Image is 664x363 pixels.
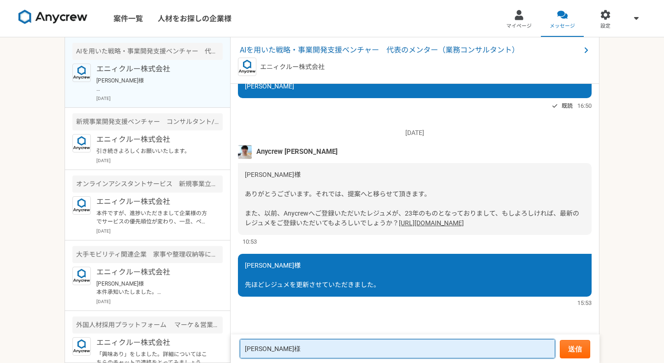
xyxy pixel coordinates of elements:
p: エニィクルー株式会社 [96,64,210,75]
button: 送信 [560,340,590,358]
span: 10:53 [243,237,257,246]
p: エニィクルー株式会社 [96,134,210,145]
span: [PERSON_NAME]様 ありがとうございます。それでは、提案へと移らせて頂きます。 また、以前、Anycrewへご登録いただいたレジュメが、23年のものとなっておりまして、もしよろしければ... [245,171,579,227]
p: 引き続きよろしくお願いいたします。 [96,147,210,155]
span: 15:53 [577,299,592,307]
img: logo_text_blue_01.png [72,134,91,152]
p: [PERSON_NAME]様 本件承知いたしました。 また何かございましたら、よろしくお願いいたします。 [96,280,210,296]
span: 既読 [562,100,573,111]
img: logo_text_blue_01.png [72,337,91,356]
p: [DATE] [96,157,223,164]
span: マイページ [506,23,532,30]
span: Anycrew [PERSON_NAME] [256,146,338,157]
span: 16:50 [577,101,592,110]
a: [URL][DOMAIN_NAME] [399,219,464,227]
img: logo_text_blue_01.png [72,267,91,285]
p: [DATE] [238,128,592,138]
img: 8DqYSo04kwAAAAASUVORK5CYII= [18,10,88,24]
div: 外国人材採用プラットフォーム マーケ＆営業プロセス改善・強化（CRO相当） [72,316,223,334]
p: [DATE] [96,228,223,234]
p: [DATE] [96,298,223,305]
div: 大手モビリティ関連企業 家事や整理収納等に関する企画・リサーチ・アドバイザー業務 [72,246,223,263]
p: 本件ですが、進捗いただきまして企業様の方でサービスの優先順位が変わり、一旦、ペンディングという形となりました。ご紹介に至らず申し訳ございません。 よろしくお願いいたします。 [96,209,210,226]
p: [PERSON_NAME]様 先ほどレジュメを更新させていただきました。 [96,76,210,93]
p: エニィクルー株式会社 [260,62,325,72]
p: エニィクルー株式会社 [96,196,210,207]
img: logo_text_blue_01.png [72,196,91,215]
div: AIを用いた戦略・事業開発支援ベンチャー 代表のメンター（業務コンサルタント） [72,43,223,60]
img: logo_text_blue_01.png [238,58,256,76]
span: AIを用いた戦略・事業開発支援ベンチャー 代表のメンター（業務コンサルタント） [240,45,581,56]
div: オンラインアシスタントサービス 新規事業立ち上げ（新規事業PM） [72,176,223,193]
img: %E3%83%95%E3%82%9A%E3%83%AD%E3%83%95%E3%82%A3%E3%83%BC%E3%83%AB%E7%94%BB%E5%83%8F%E3%81%AE%E3%82%... [238,145,252,159]
img: logo_text_blue_01.png [72,64,91,82]
p: エニィクルー株式会社 [96,337,210,348]
p: エニィクルー株式会社 [96,267,210,278]
span: [PERSON_NAME]様 先ほどレジュメを更新させていただきました。 [245,262,380,288]
p: [DATE] [96,95,223,102]
div: 新規事業開発支援ベンチャー コンサルタント/PM [72,113,223,130]
span: メッセージ [550,23,575,30]
span: 設定 [600,23,611,30]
